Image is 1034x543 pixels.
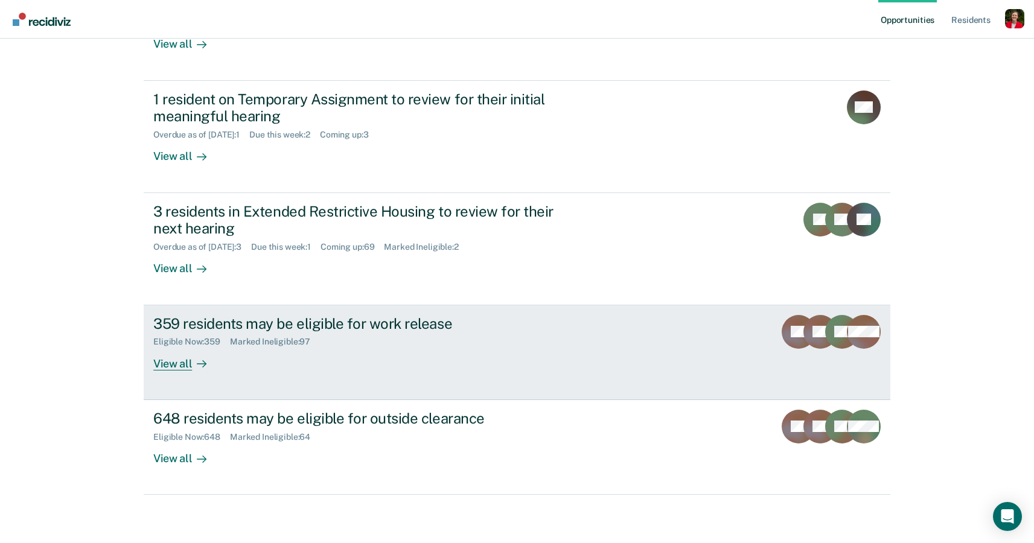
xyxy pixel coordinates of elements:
[153,130,249,140] div: Overdue as of [DATE] : 1
[153,203,577,238] div: 3 residents in Extended Restrictive Housing to review for their next hearing
[144,81,890,193] a: 1 resident on Temporary Assignment to review for their initial meaningful hearingOverdue as of [D...
[144,305,890,400] a: 359 residents may be eligible for work releaseEligible Now:359Marked Ineligible:97View all
[1005,9,1024,28] button: Profile dropdown button
[153,347,221,370] div: View all
[153,337,230,347] div: Eligible Now : 359
[153,442,221,465] div: View all
[153,315,577,332] div: 359 residents may be eligible for work release
[13,13,71,26] img: Recidiviz
[153,432,230,442] div: Eligible Now : 648
[153,252,221,276] div: View all
[321,242,384,252] div: Coming up : 69
[144,400,890,495] a: 648 residents may be eligible for outside clearanceEligible Now:648Marked Ineligible:64View all
[153,91,577,125] div: 1 resident on Temporary Assignment to review for their initial meaningful hearing
[993,502,1022,531] div: Open Intercom Messenger
[320,130,378,140] div: Coming up : 3
[230,432,320,442] div: Marked Ineligible : 64
[230,337,320,347] div: Marked Ineligible : 97
[251,242,321,252] div: Due this week : 1
[153,140,221,164] div: View all
[144,193,890,305] a: 3 residents in Extended Restrictive Housing to review for their next hearingOverdue as of [DATE]:...
[153,28,221,51] div: View all
[153,242,251,252] div: Overdue as of [DATE] : 3
[249,130,320,140] div: Due this week : 2
[153,410,577,427] div: 648 residents may be eligible for outside clearance
[384,242,468,252] div: Marked Ineligible : 2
